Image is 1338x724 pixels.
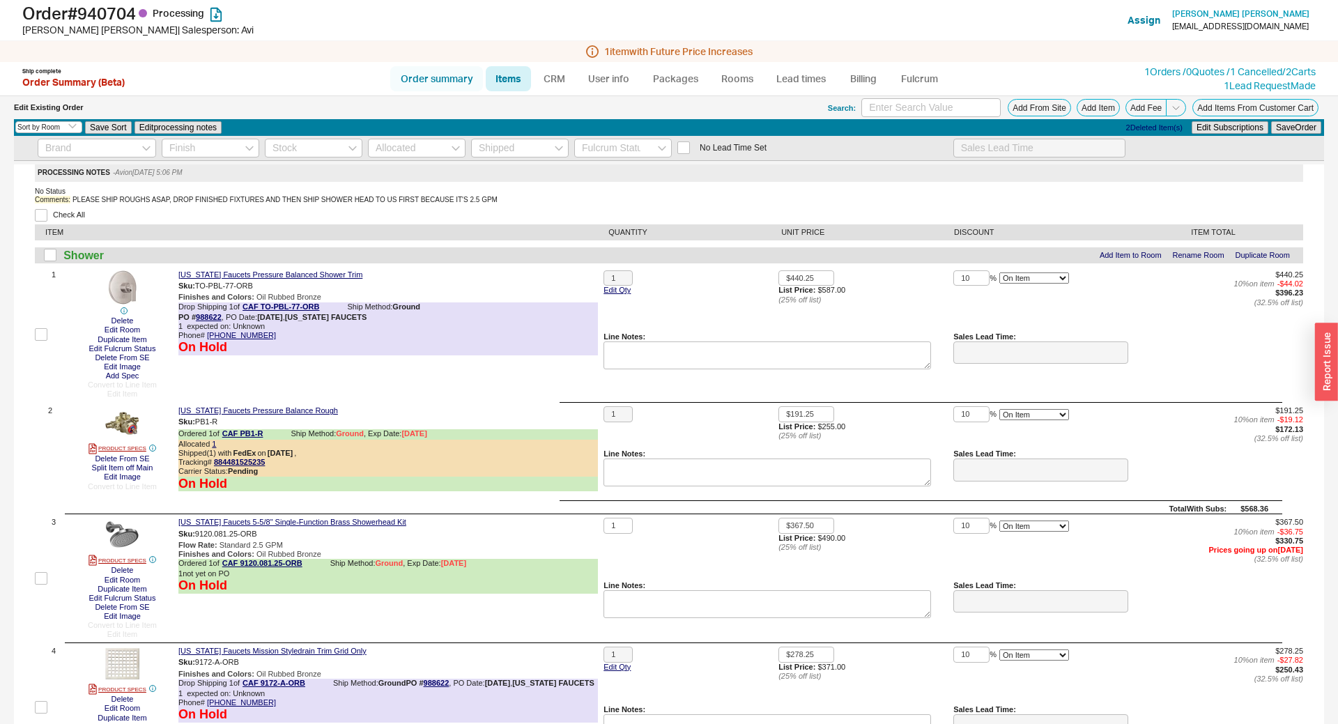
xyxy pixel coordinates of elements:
input: Check All [35,209,47,222]
div: Edit Existing Order [14,103,84,112]
b: List Price: [778,534,815,542]
a: 1Lead RequestMade [1224,79,1316,91]
div: $490.00 [778,534,953,552]
a: 1 [212,440,216,448]
span: Add Items From Customer Cart [1197,103,1314,113]
a: 1Orders /0Quotes /1 Cancelled [1144,66,1282,77]
button: Edit Fulcrum Status [85,344,160,353]
div: PLEASE SHIP ROUGHS ASAP, DROP FINISHED FIXTURES AND THEN SHIP SHOWER HEAD TO US FIRST BECAUSE IT'... [35,196,1303,204]
span: 10 % on item [1234,527,1275,537]
input: Enter Search Value [861,98,1001,117]
a: [PHONE_NUMBER] [207,331,276,339]
button: Edit Image [100,472,145,482]
div: 1 not yet on PO [178,569,598,578]
a: Order summary [390,66,483,91]
span: Check All [53,210,85,219]
span: Processing [153,7,204,19]
span: 9120.081.25-ORB [195,529,257,537]
a: Lead times [766,66,836,91]
a: Billing [839,66,888,91]
span: % [990,650,997,659]
button: Edit Image [100,612,145,621]
img: TO-PBL-77-SN_kuiuki [105,270,139,305]
div: , Exp Date: [364,429,427,440]
button: Split Item off Main [88,463,157,472]
div: No Status [35,187,66,196]
div: Sales Lead Time: [953,449,1128,459]
input: Sales Lead Time [953,139,1125,157]
span: No Lead Time Set [700,143,767,153]
span: - $19.12 [1277,415,1303,424]
a: PRODUCT SPECS [89,555,146,566]
a: Fulcrum [891,66,948,91]
b: [US_STATE] FAUCETS [285,313,367,321]
div: Search: [828,104,856,113]
b: Ground [336,429,364,438]
input: Qty [603,406,633,422]
button: Add Items From Customer Cart [1192,99,1318,116]
h1: Order # 940704 [22,3,603,23]
button: Duplicate Room [1231,251,1294,260]
button: Assign [1128,13,1160,27]
span: 10 % on item [1234,656,1275,665]
span: $396.23 [1275,288,1303,297]
button: Add Spec [102,371,144,380]
span: 1 [52,270,56,399]
svg: open menu [142,146,151,151]
span: % [990,410,997,419]
div: Standard 2.5 GPM [178,541,598,550]
div: ITEM [45,228,608,237]
a: [US_STATE] Faucets Pressure Balance Rough [178,406,338,415]
div: [EMAIL_ADDRESS][DOMAIN_NAME] [1172,22,1309,31]
img: 081_rp4qag [105,518,139,552]
div: Line Notes: [603,449,931,459]
div: [PERSON_NAME] [PERSON_NAME] | Salesperson: Avi [22,23,603,37]
span: % [990,274,997,283]
button: Edit Fulcrum Status [85,594,160,603]
button: Edit Item [103,630,141,639]
span: expected on: Unknown [178,689,598,698]
span: [DATE] [401,429,426,438]
div: Total With Subs : [1169,505,1226,514]
a: CAF PB1-R [222,429,263,440]
input: Shipped [471,139,569,157]
input: Finish [162,139,259,157]
a: [US_STATE] Faucets Pressure Balanced Shower Trim [178,270,362,279]
span: 10 % on item [1234,415,1275,424]
div: $568.36 [1240,505,1268,514]
a: PRODUCT SPECS [89,684,146,695]
input: Allocated [368,139,466,157]
a: [PHONE_NUMBER] [207,698,276,707]
div: On Hold [178,707,227,723]
span: 3 [52,518,56,639]
button: Duplicate Item [93,714,151,723]
div: $587.00 [778,286,953,304]
svg: open menu [348,146,357,151]
div: Oil Rubbed Bronze [178,293,598,302]
b: List Price: [778,422,815,431]
input: Brand [38,139,156,157]
button: Convert to Line Item [84,621,161,630]
div: Shipped ( 1 ) with on , [178,449,598,458]
span: - $36.75 [1277,527,1303,537]
button: Edit Room [100,704,144,713]
div: ( 32.5 % off list) [1128,675,1303,684]
span: 1 [178,322,185,331]
button: Save Sort [85,121,132,134]
b: Ground [392,302,420,311]
button: Edit Item [103,390,141,399]
a: /2Carts [1282,66,1316,77]
a: 988622 [196,313,222,321]
i: ( 25 % off list) [778,672,821,680]
span: Add Fee [1130,103,1162,113]
a: Packages [643,66,708,91]
a: Edit Qty [603,663,778,672]
span: $191.25 [1275,406,1303,415]
a: 988622 [424,679,449,687]
span: 1 item with Future Price Increases [604,46,753,57]
b: Flow Rate : [178,541,217,549]
span: - $27.82 [1277,656,1303,665]
b: [DATE] [257,313,282,321]
div: QUANTITY [608,228,781,237]
img: 9172-A-SN_ufibgq [105,647,139,681]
